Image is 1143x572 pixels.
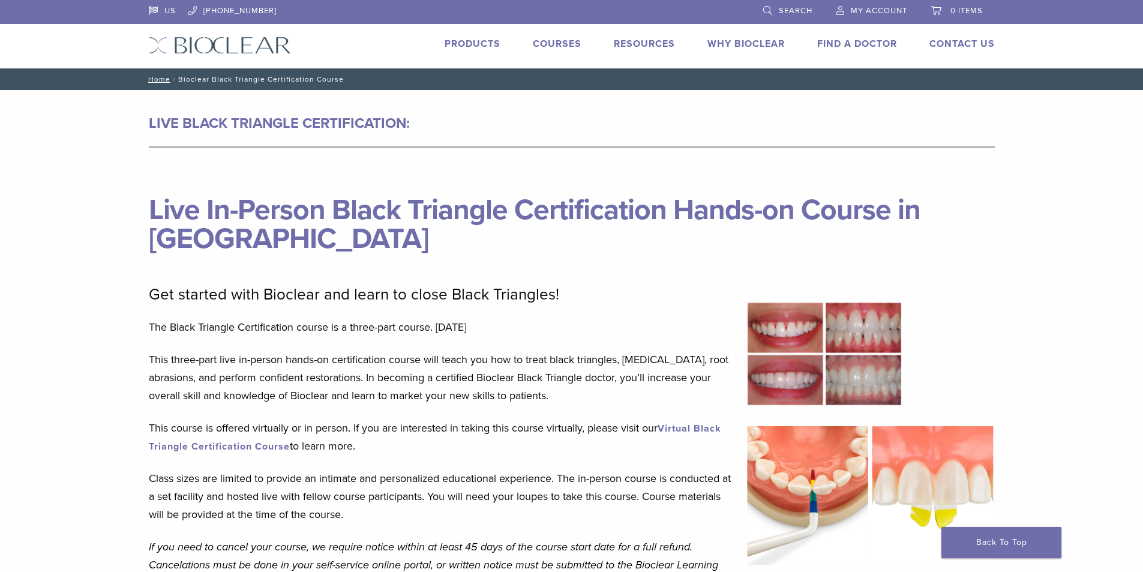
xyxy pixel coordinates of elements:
[149,419,731,455] p: This course is offered virtually or in person. If you are interested in taking this course virtua...
[140,68,1004,90] nav: Bioclear Black Triangle Certification Course
[145,75,170,83] a: Home
[614,38,675,50] a: Resources
[170,76,178,82] span: /
[149,469,731,523] p: Class sizes are limited to provide an intimate and personalized educational experience. The in-pe...
[149,167,995,253] h1: Live In-Person Black Triangle Certification Hands-on Course in [GEOGRAPHIC_DATA]
[950,6,983,16] span: 0 items
[851,6,907,16] span: My Account
[149,115,410,132] strong: LIVE BLACK TRIANGLE CERTIFICATION:
[929,38,995,50] a: Contact Us
[941,527,1061,558] a: Back To Top
[149,286,731,304] p: Get started with Bioclear and learn to close Black Triangles!
[817,38,897,50] a: Find A Doctor
[149,351,731,405] p: This three-part live in-person hands-on certification course will teach you how to treat black tr...
[533,38,581,50] a: Courses
[707,38,785,50] a: Why Bioclear
[779,6,812,16] span: Search
[149,318,731,336] p: The Black Triangle Certification course is a three-part course. [DATE]
[445,38,500,50] a: Products
[149,37,291,54] img: Bioclear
